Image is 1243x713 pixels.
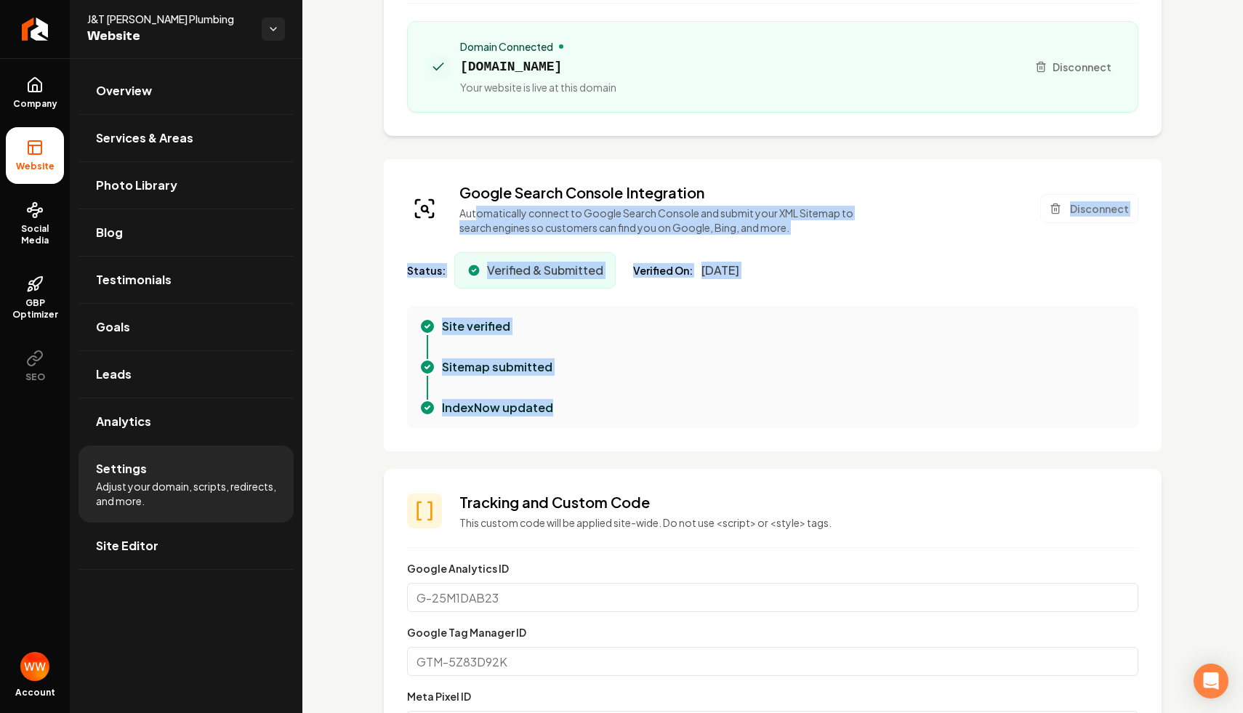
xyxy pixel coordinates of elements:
img: Rebolt Logo [22,17,49,41]
a: Services & Areas [79,115,294,161]
a: Social Media [6,190,64,258]
span: Photo Library [96,177,177,194]
a: GBP Optimizer [6,264,64,332]
a: Overview [79,68,294,114]
button: Disconnect [1040,194,1138,223]
a: Blog [79,209,294,256]
span: Overview [96,82,152,100]
label: Google Tag Manager ID [407,626,526,639]
span: Site Editor [96,537,158,555]
span: Social Media [6,223,64,246]
a: Leads [79,351,294,398]
p: Site verified [442,318,510,335]
span: Account [15,687,55,698]
input: G-25M1DAB23 [407,583,1138,612]
span: Leads [96,366,132,383]
h3: Google Search Console Integration [459,182,870,203]
span: Your website is live at this domain [460,80,616,94]
label: Meta Pixel ID [407,690,471,703]
span: Services & Areas [96,129,193,147]
div: Open Intercom Messenger [1194,664,1228,698]
span: Website [10,161,60,172]
span: Analytics [96,413,151,430]
button: Open user button [20,652,49,681]
a: Goals [79,304,294,350]
span: Disconnect [1053,60,1111,75]
h3: Tracking and Custom Code [459,492,1138,512]
p: This custom code will be applied site-wide. Do not use <script> or <style> tags. [459,515,1138,530]
span: SEO [20,371,51,383]
label: Google Analytics ID [407,562,509,575]
span: [DATE] [701,262,739,279]
p: IndexNow updated [442,399,553,416]
span: Verified & Submitted [487,262,603,279]
span: Domain Connected [460,39,553,54]
a: Photo Library [79,162,294,209]
button: Disconnect [1026,54,1120,80]
span: Goals [96,318,130,336]
p: Sitemap submitted [442,358,552,376]
span: Testimonials [96,271,172,289]
input: GTM-5Z83D92K [407,647,1138,676]
span: Verified On: [633,263,693,278]
a: Company [6,65,64,121]
span: Settings [96,460,147,478]
span: Adjust your domain, scripts, redirects, and more. [96,479,276,508]
span: J&T [PERSON_NAME] Plumbing [87,12,250,26]
a: Analytics [79,398,294,445]
span: Status: [407,263,446,278]
span: Website [87,26,250,47]
img: Will Wallace [20,652,49,681]
p: Automatically connect to Google Search Console and submit your XML Sitemap to search engines so c... [459,206,870,235]
a: Testimonials [79,257,294,303]
span: Blog [96,224,123,241]
span: Company [7,98,63,110]
span: GBP Optimizer [6,297,64,321]
button: SEO [6,338,64,395]
span: [DOMAIN_NAME] [460,57,616,77]
a: Site Editor [79,523,294,569]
